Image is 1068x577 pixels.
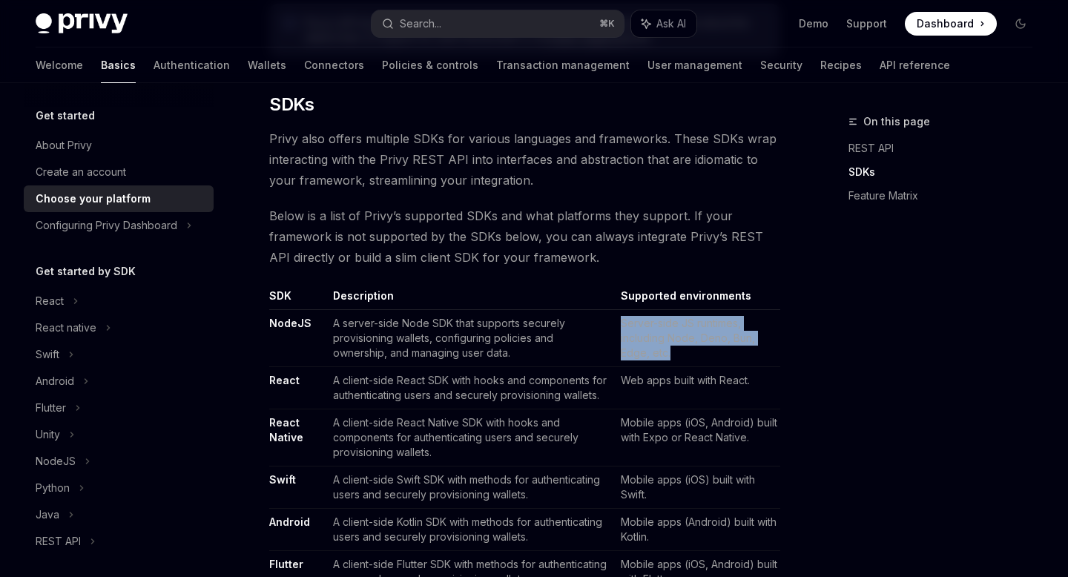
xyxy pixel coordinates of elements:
[24,159,214,185] a: Create an account
[101,47,136,83] a: Basics
[382,47,478,83] a: Policies & controls
[36,346,59,363] div: Swift
[36,452,76,470] div: NodeJS
[327,367,616,409] td: A client-side React SDK with hooks and components for authenticating users and securely provision...
[846,16,887,31] a: Support
[36,190,151,208] div: Choose your platform
[36,136,92,154] div: About Privy
[36,292,64,310] div: React
[36,372,74,390] div: Android
[631,10,696,37] button: Ask AI
[36,217,177,234] div: Configuring Privy Dashboard
[36,163,126,181] div: Create an account
[615,509,780,551] td: Mobile apps (Android) built with Kotlin.
[400,15,441,33] div: Search...
[36,13,128,34] img: dark logo
[36,47,83,83] a: Welcome
[36,107,95,125] h5: Get started
[599,18,615,30] span: ⌘ K
[248,47,286,83] a: Wallets
[36,426,60,444] div: Unity
[848,160,1044,184] a: SDKs
[372,10,623,37] button: Search...⌘K
[24,185,214,212] a: Choose your platform
[917,16,974,31] span: Dashboard
[799,16,828,31] a: Demo
[269,473,296,487] a: Swift
[269,558,303,571] a: Flutter
[615,466,780,509] td: Mobile apps (iOS) built with Swift.
[269,416,303,444] a: React Native
[269,128,780,191] span: Privy also offers multiple SDKs for various languages and frameworks. These SDKs wrap interacting...
[656,16,686,31] span: Ask AI
[36,399,66,417] div: Flutter
[820,47,862,83] a: Recipes
[615,288,780,310] th: Supported environments
[269,515,310,529] a: Android
[36,506,59,524] div: Java
[154,47,230,83] a: Authentication
[36,263,136,280] h5: Get started by SDK
[615,367,780,409] td: Web apps built with React.
[848,136,1044,160] a: REST API
[848,184,1044,208] a: Feature Matrix
[269,374,300,387] a: React
[269,205,780,268] span: Below is a list of Privy’s supported SDKs and what platforms they support. If your framework is n...
[36,319,96,337] div: React native
[496,47,630,83] a: Transaction management
[863,113,930,131] span: On this page
[327,409,616,466] td: A client-side React Native SDK with hooks and components for authenticating users and securely pr...
[269,317,311,330] a: NodeJS
[647,47,742,83] a: User management
[269,288,326,310] th: SDK
[905,12,997,36] a: Dashboard
[36,533,81,550] div: REST API
[36,479,70,497] div: Python
[327,466,616,509] td: A client-side Swift SDK with methods for authenticating users and securely provisioning wallets.
[615,409,780,466] td: Mobile apps (iOS, Android) built with Expo or React Native.
[269,93,314,116] span: SDKs
[760,47,802,83] a: Security
[24,132,214,159] a: About Privy
[615,310,780,367] td: Server-side JS runtimes, including Node, Deno, Bun, Edge, etc.
[304,47,364,83] a: Connectors
[880,47,950,83] a: API reference
[327,310,616,367] td: A server-side Node SDK that supports securely provisioning wallets, configuring policies and owne...
[327,288,616,310] th: Description
[327,509,616,551] td: A client-side Kotlin SDK with methods for authenticating users and securely provisioning wallets.
[1009,12,1032,36] button: Toggle dark mode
